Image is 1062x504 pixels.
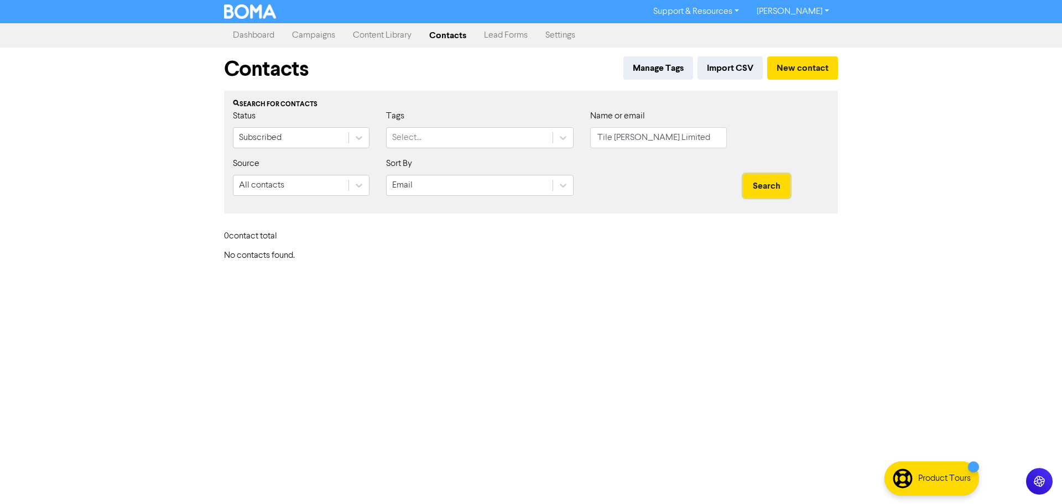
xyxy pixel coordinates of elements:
[475,24,537,46] a: Lead Forms
[233,100,829,110] div: Search for contacts
[537,24,584,46] a: Settings
[743,174,790,198] button: Search
[283,24,344,46] a: Campaigns
[420,24,475,46] a: Contacts
[1007,451,1062,504] iframe: Chat Widget
[224,56,309,82] h1: Contacts
[224,24,283,46] a: Dashboard
[224,251,838,261] h6: No contacts found.
[344,24,420,46] a: Content Library
[392,131,421,144] div: Select...
[767,56,838,80] button: New contact
[644,3,748,20] a: Support & Resources
[697,56,763,80] button: Import CSV
[386,157,412,170] label: Sort By
[239,179,284,192] div: All contacts
[392,179,413,192] div: Email
[239,131,282,144] div: Subscribed
[386,110,404,123] label: Tags
[233,110,256,123] label: Status
[623,56,693,80] button: Manage Tags
[224,4,276,19] img: BOMA Logo
[224,231,313,242] h6: 0 contact total
[233,157,259,170] label: Source
[590,110,645,123] label: Name or email
[748,3,838,20] a: [PERSON_NAME]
